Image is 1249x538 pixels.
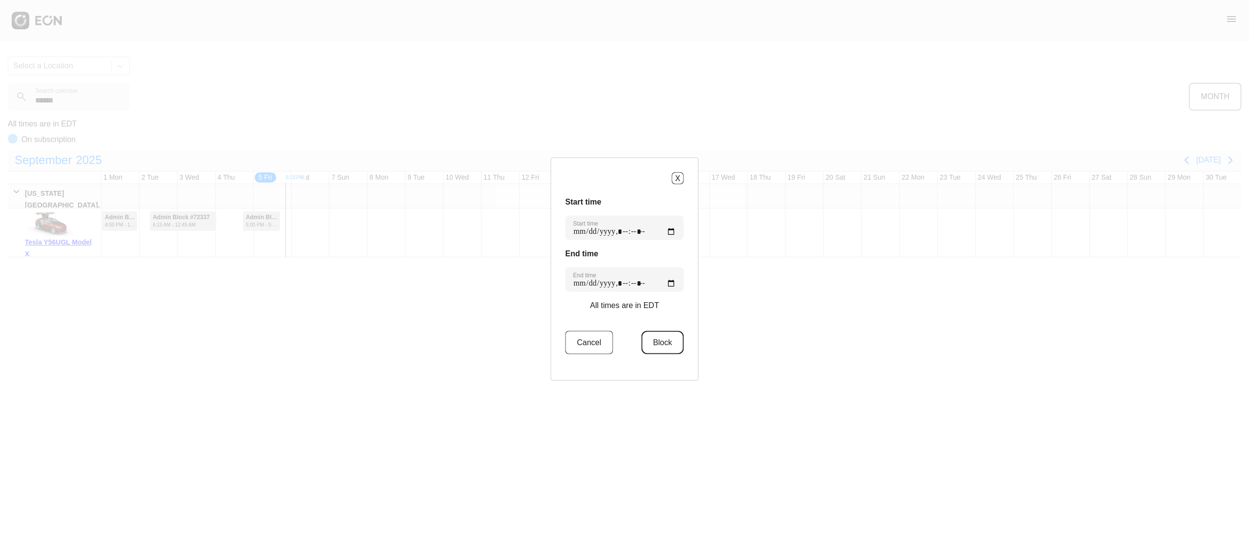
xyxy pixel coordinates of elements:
[565,248,684,260] h3: End time
[573,220,598,228] label: Start time
[573,271,596,279] label: End time
[672,172,684,185] button: X
[565,331,613,354] button: Cancel
[565,196,684,208] h3: Start time
[590,300,659,311] p: All times are in EDT
[641,331,684,354] button: Block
